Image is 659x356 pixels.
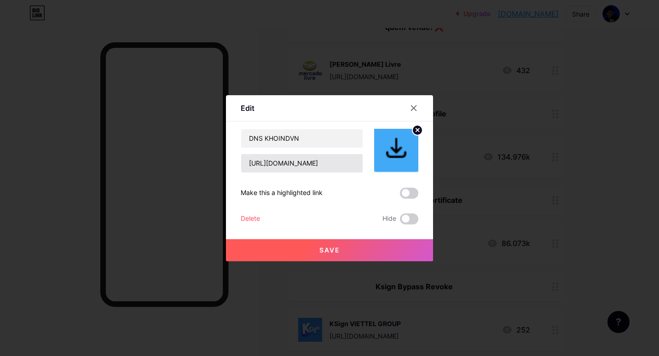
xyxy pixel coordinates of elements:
span: Save [319,246,340,254]
input: Title [241,129,363,148]
div: Edit [241,103,254,114]
div: Make this a highlighted link [241,188,323,199]
img: link_thumbnail [374,129,418,173]
div: Delete [241,213,260,224]
button: Save [226,239,433,261]
input: URL [241,154,363,172]
span: Hide [382,213,396,224]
